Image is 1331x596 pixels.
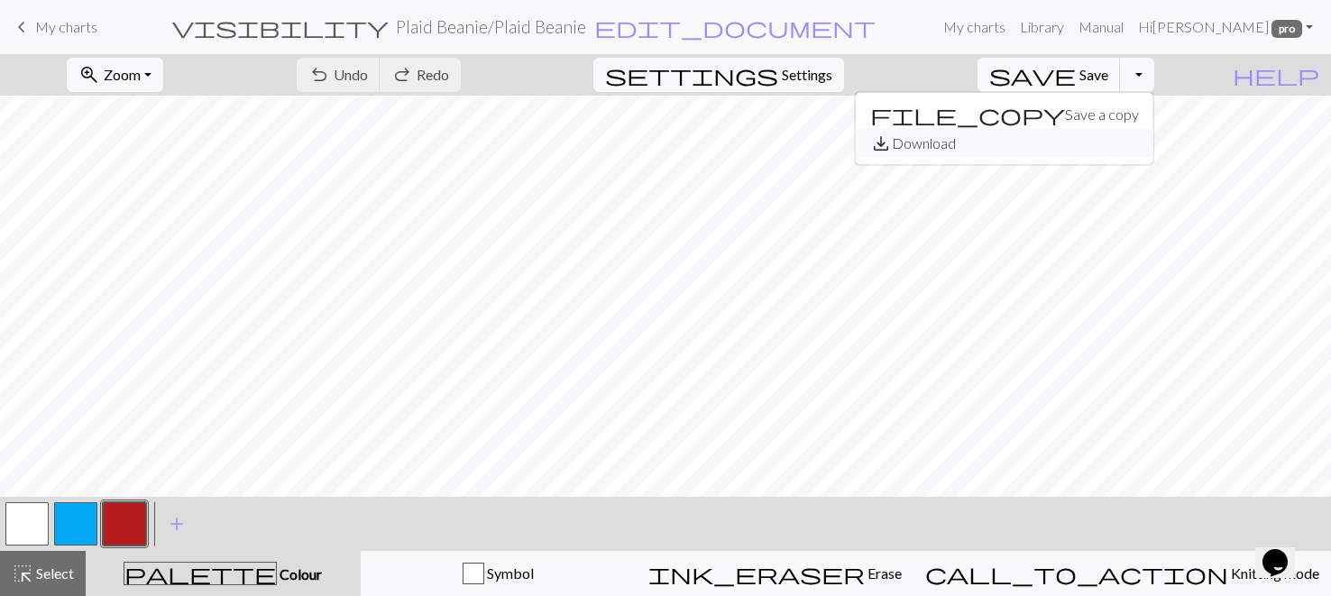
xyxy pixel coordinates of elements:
[782,64,832,86] span: Settings
[124,561,276,586] span: palette
[865,564,902,582] span: Erase
[989,62,1076,87] span: save
[870,102,1065,127] span: file_copy
[870,131,892,156] span: save_alt
[104,66,141,83] span: Zoom
[1071,9,1131,45] a: Manual
[605,64,778,86] i: Settings
[1255,524,1313,578] iframe: chat widget
[396,16,586,37] h2: Plaid Beanie / Plaid Beanie
[593,58,844,92] button: SettingsSettings
[605,62,778,87] span: settings
[856,100,1153,129] button: Save a copy
[67,58,163,92] button: Zoom
[925,561,1228,586] span: call_to_action
[86,551,361,596] button: Colour
[11,14,32,40] span: keyboard_arrow_left
[1233,62,1319,87] span: help
[1131,9,1320,45] a: Hi[PERSON_NAME] pro
[35,18,97,35] span: My charts
[1079,66,1108,83] span: Save
[277,565,322,582] span: Colour
[978,58,1121,92] button: Save
[33,564,74,582] span: Select
[361,551,637,596] button: Symbol
[166,511,188,536] span: add
[78,62,100,87] span: zoom_in
[172,14,389,40] span: visibility
[648,561,865,586] span: ink_eraser
[11,12,97,42] a: My charts
[1013,9,1071,45] a: Library
[12,561,33,586] span: highlight_alt
[637,551,913,596] button: Erase
[1228,564,1319,582] span: Knitting mode
[936,9,1013,45] a: My charts
[484,564,534,582] span: Symbol
[856,129,1153,158] button: Download
[594,14,876,40] span: edit_document
[1271,20,1302,38] span: pro
[913,551,1331,596] button: Knitting mode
